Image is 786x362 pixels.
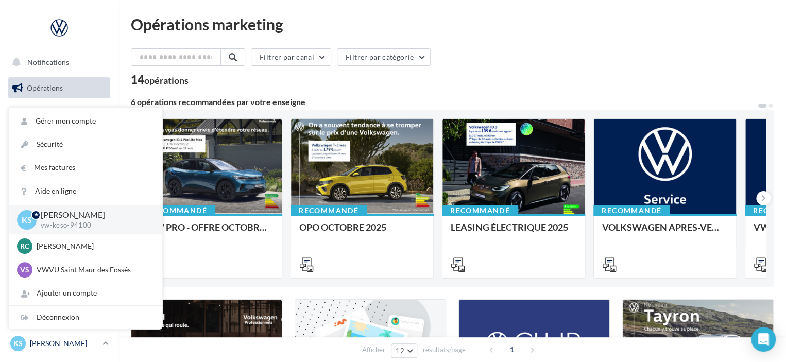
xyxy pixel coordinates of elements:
[144,76,189,85] div: opérations
[362,345,385,355] span: Afficher
[451,222,576,243] div: LEASING ÉLECTRIQUE 2025
[751,327,776,352] div: Open Intercom Messenger
[9,156,162,179] a: Mes factures
[6,291,112,322] a: Campagnes DataOnDemand
[6,129,112,151] a: Visibilité en ligne
[6,77,112,99] a: Opérations
[9,133,162,156] a: Sécurité
[27,58,69,66] span: Notifications
[6,206,112,228] a: Médiathèque
[41,209,146,221] p: [PERSON_NAME]
[391,343,417,358] button: 12
[20,265,29,275] span: VS
[6,180,112,202] a: Contacts
[139,205,215,216] div: Recommandé
[6,257,112,287] a: PLV et print personnalisable
[30,338,98,349] p: [PERSON_NAME]
[148,222,274,243] div: VW PRO - OFFRE OCTOBRE 25
[22,214,32,226] span: KS
[442,205,518,216] div: Recommandé
[9,110,162,133] a: Gérer mon compte
[593,205,670,216] div: Recommandé
[337,48,431,66] button: Filtrer par catégorie
[299,222,425,243] div: OPO OCTOBRE 2025
[6,102,112,125] a: Boîte de réception49
[423,345,466,355] span: résultats/page
[291,205,367,216] div: Recommandé
[602,222,728,243] div: VOLKSWAGEN APRES-VENTE
[20,241,29,251] span: RC
[37,265,150,275] p: VWVU Saint Maur des Fossés
[6,51,108,73] button: Notifications
[131,74,189,85] div: 14
[37,241,150,251] p: [PERSON_NAME]
[8,334,110,353] a: KS [PERSON_NAME]
[6,155,112,177] a: Campagnes
[9,306,162,329] div: Déconnexion
[9,180,162,203] a: Aide en ligne
[27,83,63,92] span: Opérations
[131,98,757,106] div: 6 opérations recommandées par votre enseigne
[41,221,146,230] p: vw-keso-94100
[131,16,774,32] div: Opérations marketing
[251,48,331,66] button: Filtrer par canal
[13,338,23,349] span: KS
[6,232,112,253] a: Calendrier
[396,347,404,355] span: 12
[9,282,162,305] div: Ajouter un compte
[504,341,520,358] span: 1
